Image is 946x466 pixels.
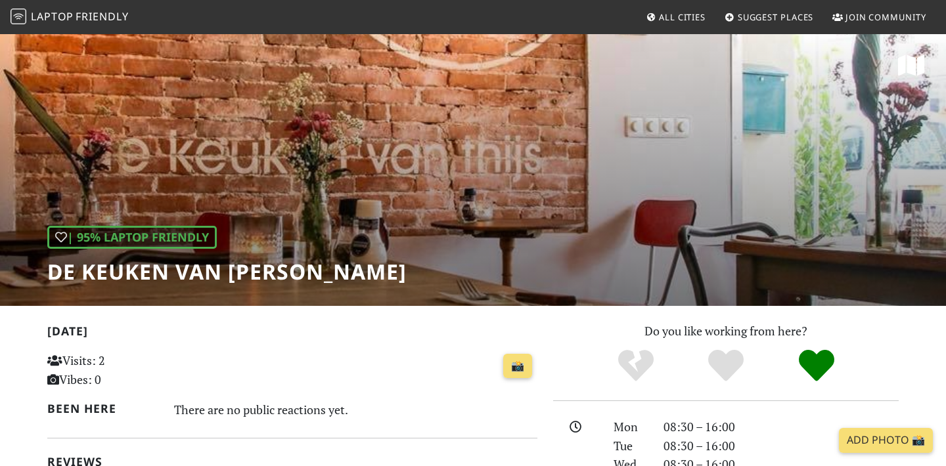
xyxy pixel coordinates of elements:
span: Laptop [31,9,74,24]
img: LaptopFriendly [11,9,26,24]
div: Mon [606,417,656,436]
h1: De keuken van [PERSON_NAME] [47,259,407,284]
span: Join Community [845,11,926,23]
div: Yes [681,348,771,384]
h2: [DATE] [47,324,537,343]
div: | 95% Laptop Friendly [47,226,217,249]
h2: Been here [47,402,158,415]
div: There are no public reactions yet. [174,399,538,420]
span: All Cities [659,11,706,23]
div: 08:30 – 16:00 [656,417,907,436]
div: 08:30 – 16:00 [656,436,907,455]
a: Add Photo 📸 [839,428,933,453]
a: Join Community [827,5,932,29]
p: Do you like working from here? [553,322,899,341]
a: 📸 [503,354,532,379]
div: Tue [606,436,656,455]
div: No [591,348,681,384]
p: Visits: 2 Vibes: 0 [47,351,200,389]
span: Suggest Places [738,11,814,23]
div: Definitely! [771,348,862,384]
span: Friendly [76,9,128,24]
a: LaptopFriendly LaptopFriendly [11,6,129,29]
a: All Cities [641,5,711,29]
a: Suggest Places [719,5,819,29]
